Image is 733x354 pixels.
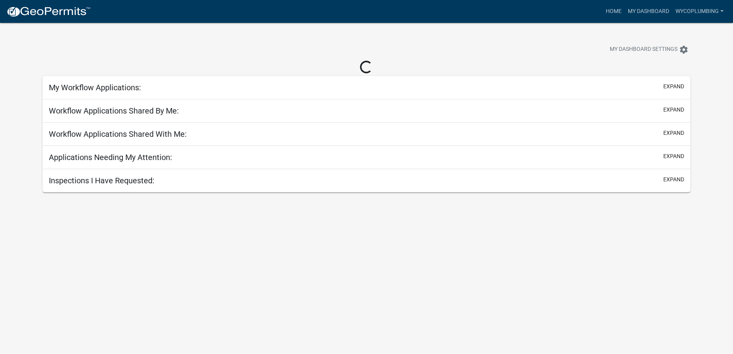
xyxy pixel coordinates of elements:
[663,82,684,91] button: expand
[49,83,141,92] h5: My Workflow Applications:
[663,129,684,137] button: expand
[603,42,695,57] button: My Dashboard Settingssettings
[49,106,179,116] h5: Workflow Applications Shared By Me:
[672,4,727,19] a: wycoplumbing
[49,153,172,162] h5: Applications Needing My Attention:
[663,106,684,114] button: expand
[610,45,677,54] span: My Dashboard Settings
[663,152,684,160] button: expand
[679,45,688,54] i: settings
[663,175,684,184] button: expand
[49,176,154,185] h5: Inspections I Have Requested:
[625,4,672,19] a: My Dashboard
[603,4,625,19] a: Home
[49,129,187,139] h5: Workflow Applications Shared With Me:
